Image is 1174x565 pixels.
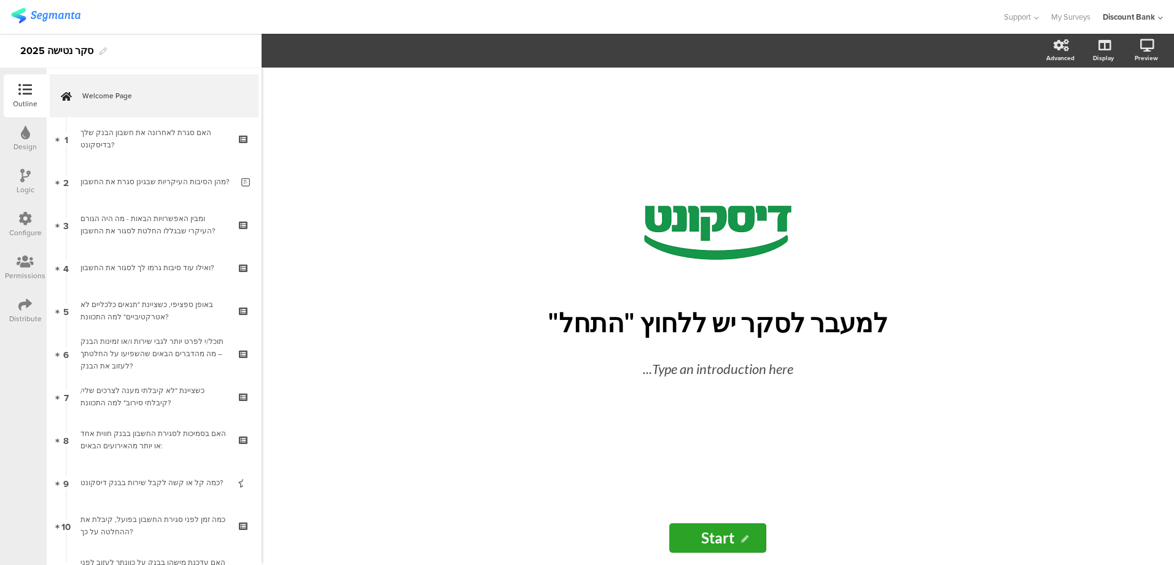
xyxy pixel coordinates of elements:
div: כמה זמן לפני סגירת החשבון בפועל, קיבלת את ההחלטה על כך? [80,513,227,538]
p: למעבר לסקר יש ללחוץ "התחל" [491,307,945,338]
span: 10 [61,519,71,532]
input: Start [669,523,766,553]
span: 3 [63,218,69,232]
a: 10 כמה זמן לפני סגירת החשבון בפועל, קיבלת את ההחלטה על כך? [50,504,259,547]
a: 7 כשציינת "לא קיבלתי מענה לצרכים שלי/ קיבלתי סירוב" למה התכוונת? [50,375,259,418]
div: האם בסמיכות לסגירת החשבון בבנק חווית אחד או יותר מהאירועים הבאים: [80,427,227,452]
div: Preview [1135,53,1158,63]
span: 5 [63,304,69,318]
div: Design [14,141,37,152]
div: ואילו עוד סיבות גרמו לך לסגור את החשבון? [80,262,227,274]
div: Distribute [9,313,42,324]
div: Configure [9,227,42,238]
span: 9 [63,476,69,489]
a: 9 כמה קל או קשה לקבל שירות בבנק דיסקונט? [50,461,259,504]
div: כמה קל או קשה לקבל שירות בבנק דיסקונט? [80,477,227,489]
a: 5 באופן ספציפי, כשציינת "תנאים כלכליים לא אטרקטיביים" למה התכוונת? [50,289,259,332]
div: Outline [13,98,37,109]
a: 6 תוכל/י לפרט יותר לגבי שירות ו/או זמינות הבנק – מה מהדברים הבאים שהשפיעו על החלטתך לעזוב את הבנק? [50,332,259,375]
a: 2 מהן הסיבות העיקריות שבגינן סגרת את החשבון? [50,160,259,203]
div: Permissions [5,270,45,281]
span: Support [1004,11,1031,23]
div: 2025 סקר נטישה [20,41,93,61]
img: segmanta logo [11,8,80,23]
div: Discount Bank [1103,11,1155,23]
div: האם סגרת לאחרונה את חשבון הבנק שלך בדיסקונט? [80,127,227,151]
span: 4 [63,261,69,275]
span: 6 [63,347,69,360]
span: 7 [64,390,69,403]
div: מהן הסיבות העיקריות שבגינן סגרת את החשבון? [80,176,232,188]
div: ומבין האפשרויות הבאות - מה היה הגורם העיקרי שבגללו החלטת לסגור את החשבון? [80,212,227,237]
a: 8 האם בסמיכות לסגירת החשבון בבנק חווית אחד או יותר מהאירועים הבאים: [50,418,259,461]
div: כשציינת "לא קיבלתי מענה לצרכים שלי/ קיבלתי סירוב" למה התכוונת? [80,384,227,409]
div: תוכל/י לפרט יותר לגבי שירות ו/או זמינות הבנק – מה מהדברים הבאים שהשפיעו על החלטתך לעזוב את הבנק? [80,335,227,372]
a: 3 ומבין האפשרויות הבאות - מה היה הגורם העיקרי שבגללו החלטת לסגור את החשבון? [50,203,259,246]
a: 4 ואילו עוד סיבות גרמו לך לסגור את החשבון? [50,246,259,289]
a: Welcome Page [50,74,259,117]
span: Welcome Page [82,90,239,102]
div: Display [1093,53,1114,63]
div: Advanced [1046,53,1075,63]
div: Logic [17,184,34,195]
span: 8 [63,433,69,446]
div: Type an introduction here... [503,359,933,379]
div: באופן ספציפי, כשציינת "תנאים כלכליים לא אטרקטיביים" למה התכוונת? [80,298,227,323]
span: 2 [63,175,69,189]
a: 1 האם סגרת לאחרונה את חשבון הבנק שלך בדיסקונט? [50,117,259,160]
span: 1 [64,132,68,146]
